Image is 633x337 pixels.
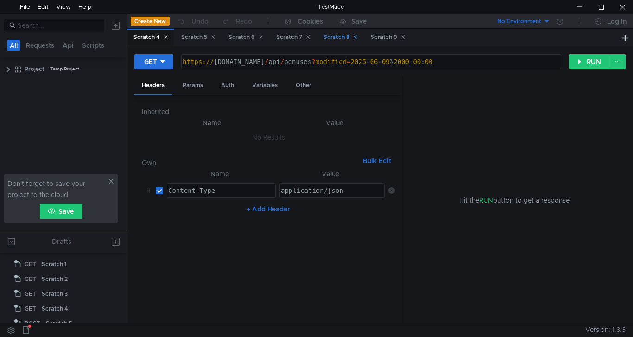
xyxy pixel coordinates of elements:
[42,302,68,316] div: Scratch 4
[42,287,68,301] div: Scratch 3
[42,257,67,271] div: Scratch 1
[298,16,323,27] div: Cookies
[191,16,209,27] div: Undo
[585,323,626,337] span: Version: 1.3.3
[214,77,241,94] div: Auth
[274,117,395,128] th: Value
[60,40,76,51] button: Api
[359,155,395,166] button: Bulk Edit
[252,133,285,141] nz-embed-empty: No Results
[42,272,68,286] div: Scratch 2
[133,32,168,42] div: Scratch 4
[144,57,157,67] div: GET
[25,62,44,76] div: Project
[276,168,385,179] th: Value
[181,32,215,42] div: Scratch 5
[351,18,367,25] div: Save
[163,168,276,179] th: Name
[149,117,274,128] th: Name
[459,195,570,205] span: Hit the button to get a response
[7,178,106,200] span: Don't forget to save your project to the cloud
[245,77,285,94] div: Variables
[79,40,107,51] button: Scripts
[23,40,57,51] button: Requests
[276,32,310,42] div: Scratch 7
[243,203,294,215] button: + Add Header
[479,196,493,204] span: RUN
[25,257,36,271] span: GET
[134,54,173,69] button: GET
[25,317,40,331] span: POST
[215,14,259,28] button: Redo
[25,272,36,286] span: GET
[46,317,72,331] div: Scratch 5
[142,157,359,168] h6: Own
[170,14,215,28] button: Undo
[50,62,79,76] div: Temp Project
[228,32,263,42] div: Scratch 6
[497,17,541,26] div: No Environment
[323,32,358,42] div: Scratch 8
[52,236,71,247] div: Drafts
[40,204,82,219] button: Save
[131,17,170,26] button: Create New
[175,77,210,94] div: Params
[371,32,405,42] div: Scratch 9
[25,302,36,316] span: GET
[569,54,610,69] button: RUN
[25,287,36,301] span: GET
[7,40,20,51] button: All
[607,16,627,27] div: Log In
[486,14,551,29] button: No Environment
[18,20,99,31] input: Search...
[236,16,252,27] div: Redo
[134,77,172,95] div: Headers
[288,77,319,94] div: Other
[142,106,395,117] h6: Inherited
